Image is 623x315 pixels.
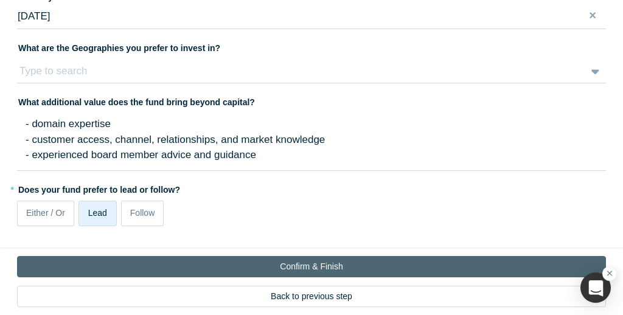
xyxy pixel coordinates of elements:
[26,134,325,145] span: - customer access, channel, relationships, and market knowledge
[17,109,606,171] div: rdw-wrapper
[588,4,606,29] button: Close
[17,286,606,307] button: Back to previous step
[26,118,111,130] span: - domain expertise
[26,149,256,161] span: - experienced board member advice and guidance
[130,208,155,218] span: Follow
[17,92,606,109] label: What additional value does the fund bring beyond capital?
[88,208,107,218] span: Lead
[17,256,606,277] button: Confirm & Finish
[18,10,50,22] span: [DATE]
[17,4,606,29] button: [DATE]
[17,38,606,55] label: What are the Geographies you prefer to invest in?
[17,179,606,196] label: Does your fund prefer to lead or follow?
[18,112,605,167] div: rdw-editor
[26,208,65,218] span: Either / Or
